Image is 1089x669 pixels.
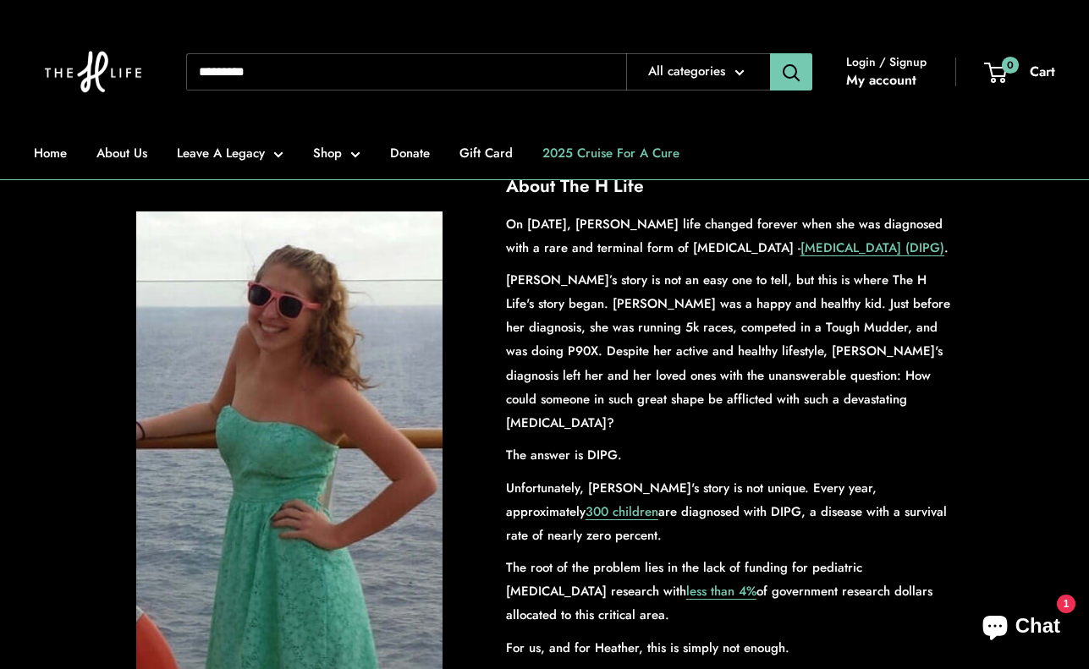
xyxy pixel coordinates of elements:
p: The answer is DIPG. [506,443,954,467]
p: [PERSON_NAME]’s story is not an easy one to tell, but this is where The H Life's story began. [PE... [506,268,954,434]
a: 2025 Cruise For A Cure [542,141,679,165]
h2: About The H Life [506,173,954,200]
span: Cart [1030,62,1055,81]
inbox-online-store-chat: Shopify online store chat [967,600,1075,655]
input: Search... [186,53,626,90]
p: For us, and for Heather, this is simply not enough. [506,636,954,660]
p: Unfortunately, [PERSON_NAME]'s story is not unique. Every year, approximately are diagnosed with ... [506,476,954,547]
a: [MEDICAL_DATA] (DIPG) [800,239,944,257]
img: The H Life [34,17,152,127]
a: My account [846,68,916,93]
a: Gift Card [459,141,513,165]
a: less than 4% [686,582,756,600]
a: Donate [390,141,430,165]
a: Home [34,141,67,165]
a: 300 children [586,502,658,521]
a: Shop [313,141,360,165]
span: Login / Signup [846,51,927,73]
p: The root of the problem lies in the lack of funding for pediatric [MEDICAL_DATA] research with of... [506,556,954,627]
p: On [DATE], [PERSON_NAME] life changed forever when she was diagnosed with a rare and terminal for... [506,212,954,260]
a: About Us [96,141,147,165]
span: 0 [1002,56,1019,73]
a: 0 Cart [986,59,1055,85]
a: Leave A Legacy [177,141,283,165]
button: Search [770,53,812,90]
